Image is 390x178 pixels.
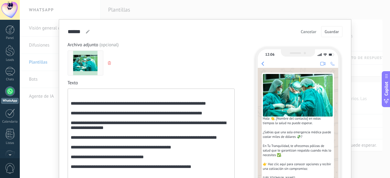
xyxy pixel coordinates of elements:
button: Cancelar [298,27,319,36]
div: Leads [1,58,19,62]
button: Guardar [321,26,342,37]
span: Cancelar [301,30,316,34]
span: Guardar [324,30,339,34]
div: Listas [1,141,19,145]
div: Chats [1,78,19,82]
div: WhatsApp [1,98,19,104]
span: Archivo adjunto [68,42,119,48]
span: (opcional) [99,42,119,48]
img: Preview [73,51,97,75]
div: Panel [1,36,19,40]
div: 12:06 [265,52,275,57]
div: Calendario [1,120,19,124]
span: Copilot [383,82,389,96]
span: Texto [68,80,78,86]
img: Preview [263,74,333,117]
